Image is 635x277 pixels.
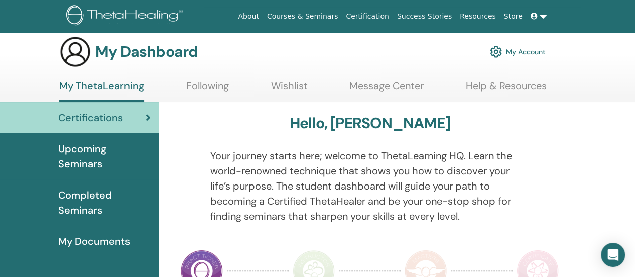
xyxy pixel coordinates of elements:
[456,7,500,26] a: Resources
[58,141,151,171] span: Upcoming Seminars
[490,41,546,63] a: My Account
[349,80,424,100] a: Message Center
[263,7,342,26] a: Courses & Seminars
[59,36,91,68] img: generic-user-icon.jpg
[66,5,186,28] img: logo.png
[58,234,130,249] span: My Documents
[466,80,547,100] a: Help & Resources
[58,110,123,125] span: Certifications
[601,243,625,267] div: Open Intercom Messenger
[186,80,229,100] a: Following
[393,7,456,26] a: Success Stories
[210,148,530,224] p: Your journey starts here; welcome to ThetaLearning HQ. Learn the world-renowned technique that sh...
[59,80,144,102] a: My ThetaLearning
[234,7,263,26] a: About
[95,43,198,61] h3: My Dashboard
[58,188,151,218] span: Completed Seminars
[290,114,450,132] h3: Hello, [PERSON_NAME]
[490,43,502,60] img: cog.svg
[271,80,308,100] a: Wishlist
[342,7,393,26] a: Certification
[500,7,527,26] a: Store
